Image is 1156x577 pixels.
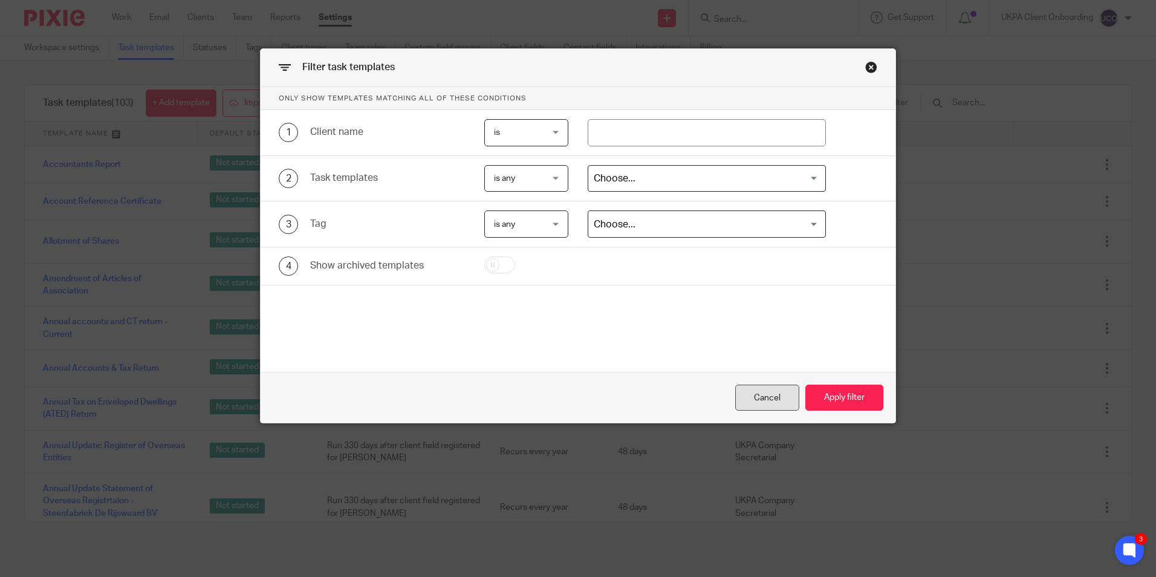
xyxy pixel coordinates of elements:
div: Search for option [588,210,826,238]
div: Task templates [310,171,466,185]
span: is any [494,220,515,229]
div: 3 [1135,533,1147,545]
p: Only show templates matching all of these conditions [261,87,895,110]
div: Search for option [588,165,826,192]
span: is [494,128,500,137]
div: Client name [310,125,466,139]
div: 1 [279,123,298,142]
div: 4 [279,256,298,276]
div: 3 [279,215,298,234]
div: Show archived templates [310,259,466,273]
span: is any [494,174,515,183]
div: Close this dialog window [735,385,799,411]
div: 2 [279,169,298,188]
input: Search for option [589,214,819,235]
input: Search for option [589,168,819,189]
div: Tag [310,217,466,231]
button: Apply filter [805,385,883,411]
